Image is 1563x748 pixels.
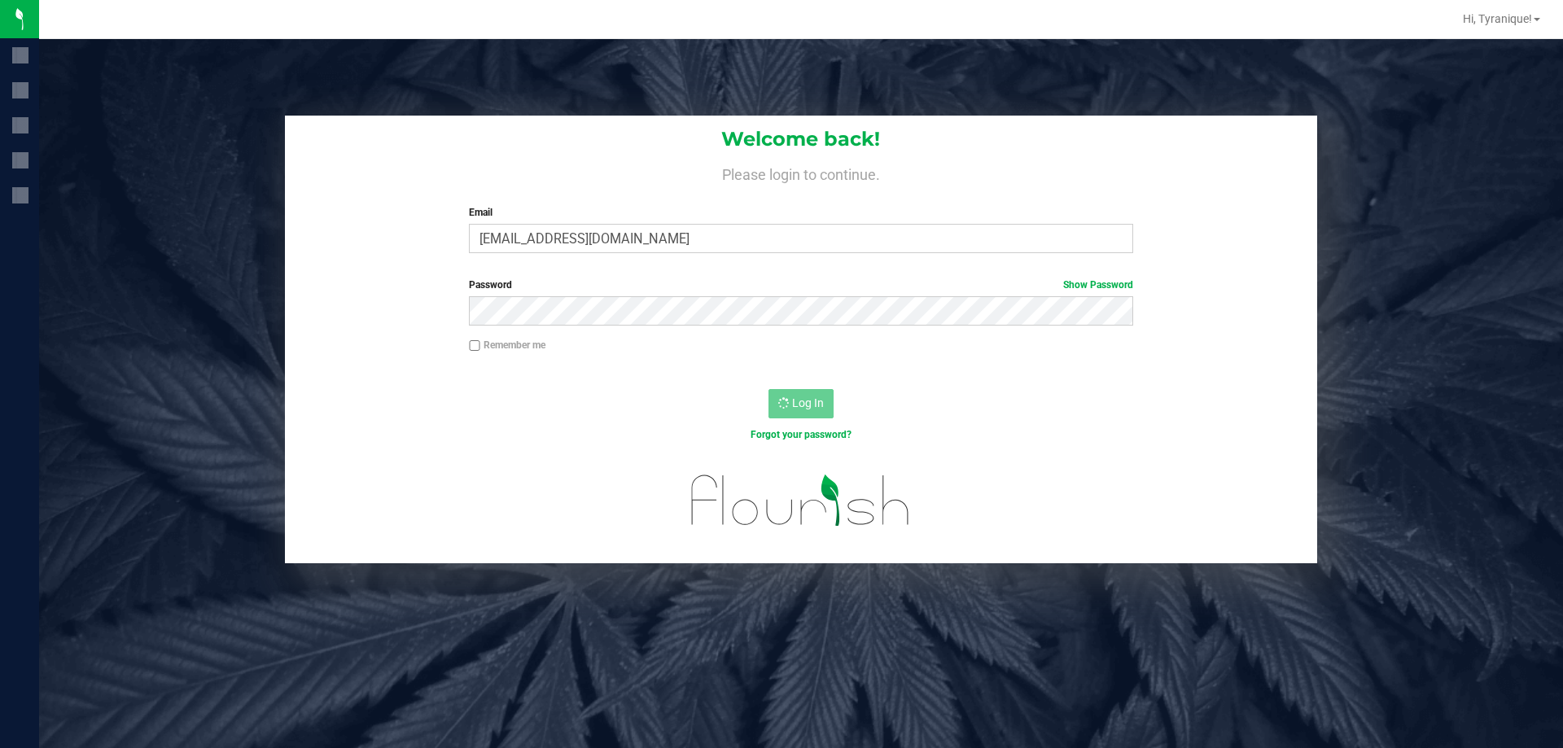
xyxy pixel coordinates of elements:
[469,279,512,291] span: Password
[285,129,1317,150] h1: Welcome back!
[469,340,480,352] input: Remember me
[1463,12,1532,25] span: Hi, Tyranique!
[792,396,824,409] span: Log In
[469,205,1132,220] label: Email
[751,429,852,440] a: Forgot your password?
[672,459,930,542] img: flourish_logo.svg
[1063,279,1133,291] a: Show Password
[285,163,1317,182] h4: Please login to continue.
[469,338,545,352] label: Remember me
[768,389,834,418] button: Log In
